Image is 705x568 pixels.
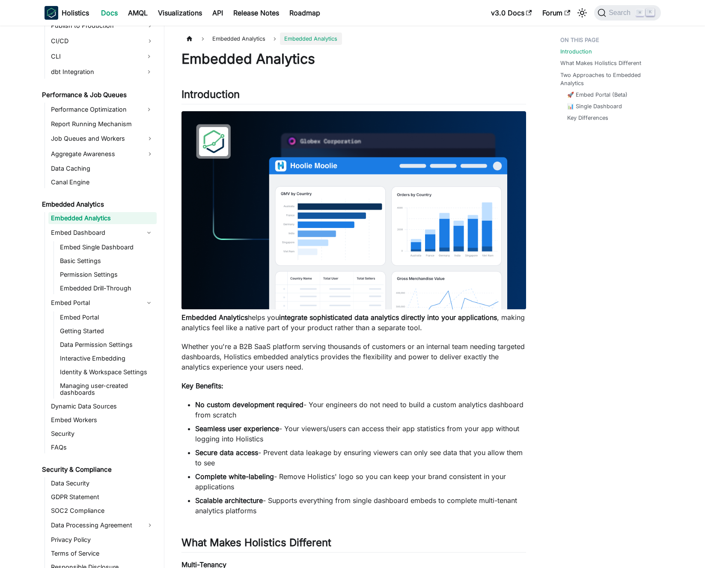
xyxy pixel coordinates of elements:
a: Embed Portal [48,296,141,310]
a: Visualizations [153,6,207,20]
a: Embedded Analytics [39,198,157,210]
a: Release Notes [228,6,284,20]
a: Introduction [560,47,592,56]
a: Two Approaches to Embedded Analytics [560,71,656,87]
a: Key Differences [567,114,608,122]
button: Expand sidebar category 'Performance Optimization' [141,103,157,116]
a: Job Queues and Workers [48,132,157,145]
a: Forum [537,6,575,20]
a: Data Security [48,477,157,489]
a: Managing user-created dashboards [57,380,157,399]
span: Search [606,9,636,17]
a: Publish to Production [48,19,157,33]
button: Collapse sidebar category 'Embed Portal' [141,296,157,310]
a: Dynamic Data Sources [48,400,157,412]
kbd: K [646,9,654,16]
li: - Prevent data leakage by ensuring viewers can only see data that you allow them to see [195,447,526,468]
a: Embedded Analytics [48,212,157,224]
button: Collapse sidebar category 'Embed Dashboard' [141,226,157,240]
a: Home page [181,33,198,45]
li: - Supports everything from single dashboard embeds to complete multi-tenant analytics platforms [195,495,526,516]
a: API [207,6,228,20]
nav: Breadcrumbs [181,33,526,45]
nav: Docs sidebar [36,26,164,568]
a: What Makes Holistics Different [560,59,641,67]
a: Aggregate Awareness [48,147,157,161]
a: 🚀 Embed Portal (Beta) [567,91,628,99]
a: Embed Portal [57,311,157,323]
span: Embedded Analytics [208,33,270,45]
a: Data Processing Agreement [48,518,157,532]
a: Security [48,428,157,440]
strong: Embedded Analytics [181,313,248,322]
a: Embed Dashboard [48,226,141,240]
a: Interactive Embedding [57,352,157,364]
a: dbt Integration [48,65,141,79]
a: Embed Workers [48,414,157,426]
a: 📊 Single Dashboard [567,102,622,110]
h2: What Makes Holistics Different [181,536,526,553]
h1: Embedded Analytics [181,50,526,68]
strong: Complete white-labeling [195,472,274,481]
a: CI/CD [48,34,157,48]
a: Privacy Policy [48,534,157,546]
button: Search (Command+K) [594,5,660,21]
strong: Secure data access [195,448,258,457]
a: Roadmap [284,6,325,20]
button: Expand sidebar category 'dbt Integration' [141,65,157,79]
a: Basic Settings [57,255,157,267]
p: helps you , making analytics feel like a native part of your product rather than a separate tool. [181,312,526,333]
img: Embedded Dashboard [181,111,526,310]
p: Whether you're a B2B SaaS platform serving thousands of customers or an internal team needing tar... [181,341,526,372]
a: Performance & Job Queues [39,89,157,101]
a: Performance Optimization [48,103,141,116]
a: Report Running Mechanism [48,118,157,130]
strong: Key Benefits: [181,382,223,390]
a: Embed Single Dashboard [57,241,157,253]
a: AMQL [123,6,153,20]
a: SOC2 Compliance [48,505,157,517]
strong: Scalable architecture [195,496,263,505]
a: Canal Engine [48,176,157,188]
strong: Seamless user experience [195,424,279,433]
li: - Your viewers/users can access their app statistics from your app without logging into Holistics [195,423,526,444]
img: Holistics [45,6,58,20]
a: HolisticsHolistics [45,6,89,20]
strong: No custom development required [195,400,303,409]
li: - Remove Holistics' logo so you can keep your brand consistent in your applications [195,471,526,492]
a: Identity & Workspace Settings [57,366,157,378]
kbd: ⌘ [636,9,644,17]
a: Security & Compliance [39,464,157,476]
strong: integrate sophisticated data analytics directly into your applications [279,313,497,322]
a: Getting Started [57,325,157,337]
button: Switch between dark and light mode (currently light mode) [575,6,589,20]
a: Permission Settings [57,269,157,281]
button: Expand sidebar category 'CLI' [141,50,157,63]
a: v3.0 Docs [486,6,537,20]
a: Terms of Service [48,547,157,559]
a: FAQs [48,441,157,453]
li: - Your engineers do not need to build a custom analytics dashboard from scratch [195,399,526,420]
a: Data Caching [48,163,157,175]
span: Embedded Analytics [280,33,342,45]
a: Data Permission Settings [57,339,157,351]
a: Docs [96,6,123,20]
h2: Introduction [181,88,526,104]
a: GDPR Statement [48,491,157,503]
b: Holistics [62,8,89,18]
a: CLI [48,50,141,63]
a: Embedded Drill-Through [57,282,157,294]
